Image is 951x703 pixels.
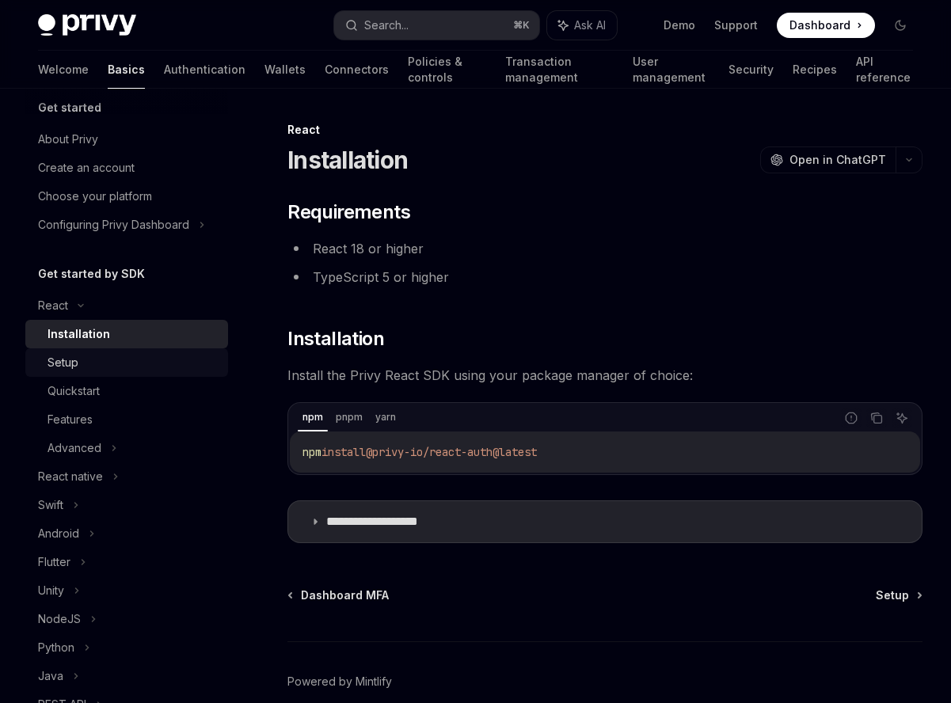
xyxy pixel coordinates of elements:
[287,266,922,288] li: TypeScript 5 or higher
[505,51,614,89] a: Transaction management
[38,638,74,657] div: Python
[321,445,366,459] span: install
[164,51,245,89] a: Authentication
[48,439,101,458] div: Advanced
[287,237,922,260] li: React 18 or higher
[633,51,709,89] a: User management
[48,353,78,372] div: Setup
[48,382,100,401] div: Quickstart
[331,408,367,427] div: pnpm
[38,610,81,629] div: NodeJS
[108,51,145,89] a: Basics
[25,154,228,182] a: Create an account
[38,130,98,149] div: About Privy
[366,445,537,459] span: @privy-io/react-auth@latest
[793,51,837,89] a: Recipes
[866,408,887,428] button: Copy the contents from the code block
[513,19,530,32] span: ⌘ K
[334,11,540,40] button: Search...⌘K
[25,182,228,211] a: Choose your platform
[789,152,886,168] span: Open in ChatGPT
[25,125,228,154] a: About Privy
[547,11,617,40] button: Ask AI
[876,587,921,603] a: Setup
[777,13,875,38] a: Dashboard
[728,51,774,89] a: Security
[876,587,909,603] span: Setup
[287,674,392,690] a: Powered by Mintlify
[789,17,850,33] span: Dashboard
[38,296,68,315] div: React
[301,587,389,603] span: Dashboard MFA
[287,326,384,351] span: Installation
[892,408,912,428] button: Ask AI
[38,14,136,36] img: dark logo
[38,524,79,543] div: Android
[298,408,328,427] div: npm
[664,17,695,33] a: Demo
[287,364,922,386] span: Install the Privy React SDK using your package manager of choice:
[38,215,189,234] div: Configuring Privy Dashboard
[714,17,758,33] a: Support
[287,122,922,138] div: React
[48,410,93,429] div: Features
[25,320,228,348] a: Installation
[841,408,862,428] button: Report incorrect code
[38,51,89,89] a: Welcome
[287,199,410,225] span: Requirements
[25,405,228,434] a: Features
[760,146,896,173] button: Open in ChatGPT
[38,467,103,486] div: React native
[289,587,389,603] a: Dashboard MFA
[325,51,389,89] a: Connectors
[38,158,135,177] div: Create an account
[38,264,145,283] h5: Get started by SDK
[25,348,228,377] a: Setup
[302,445,321,459] span: npm
[408,51,486,89] a: Policies & controls
[48,325,110,344] div: Installation
[38,581,64,600] div: Unity
[38,553,70,572] div: Flutter
[888,13,913,38] button: Toggle dark mode
[38,667,63,686] div: Java
[287,146,408,174] h1: Installation
[38,496,63,515] div: Swift
[364,16,409,35] div: Search...
[371,408,401,427] div: yarn
[856,51,913,89] a: API reference
[264,51,306,89] a: Wallets
[25,377,228,405] a: Quickstart
[574,17,606,33] span: Ask AI
[38,187,152,206] div: Choose your platform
